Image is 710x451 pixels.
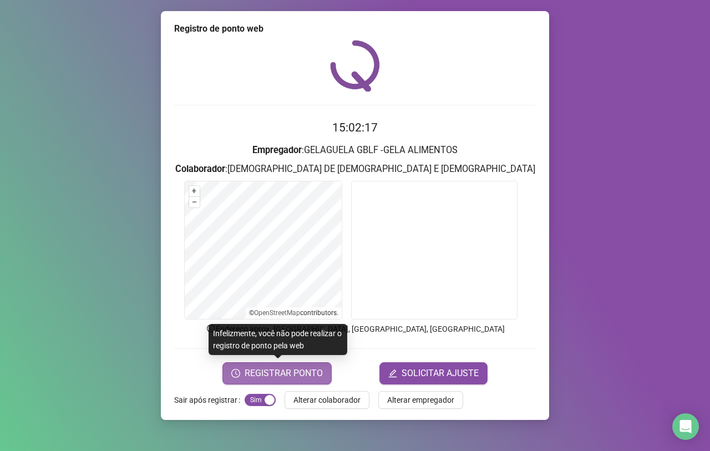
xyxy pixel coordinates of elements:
[387,394,454,406] span: Alterar empregador
[174,22,536,36] div: Registro de ponto web
[388,369,397,378] span: edit
[672,413,699,440] div: Open Intercom Messenger
[174,323,536,335] p: Endereço aprox. : [GEOGRAPHIC_DATA], [GEOGRAPHIC_DATA], [GEOGRAPHIC_DATA]
[189,197,200,207] button: –
[174,162,536,176] h3: : [DEMOGRAPHIC_DATA] DE [DEMOGRAPHIC_DATA] E [DEMOGRAPHIC_DATA]
[293,394,361,406] span: Alterar colaborador
[330,40,380,92] img: QRPoint
[378,391,463,409] button: Alterar empregador
[252,145,302,155] strong: Empregador
[245,367,323,380] span: REGISTRAR PONTO
[206,323,216,333] span: info-circle
[209,324,347,355] div: Infelizmente, você não pode realizar o registro de ponto pela web
[332,121,378,134] time: 15:02:17
[402,367,479,380] span: SOLICITAR AJUSTE
[379,362,488,384] button: editSOLICITAR AJUSTE
[175,164,225,174] strong: Colaborador
[231,369,240,378] span: clock-circle
[285,391,369,409] button: Alterar colaborador
[222,362,332,384] button: REGISTRAR PONTO
[189,186,200,196] button: +
[174,143,536,158] h3: : GELAGUELA GBLF -GELA ALIMENTOS
[174,391,245,409] label: Sair após registrar
[254,309,300,317] a: OpenStreetMap
[249,309,338,317] li: © contributors.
